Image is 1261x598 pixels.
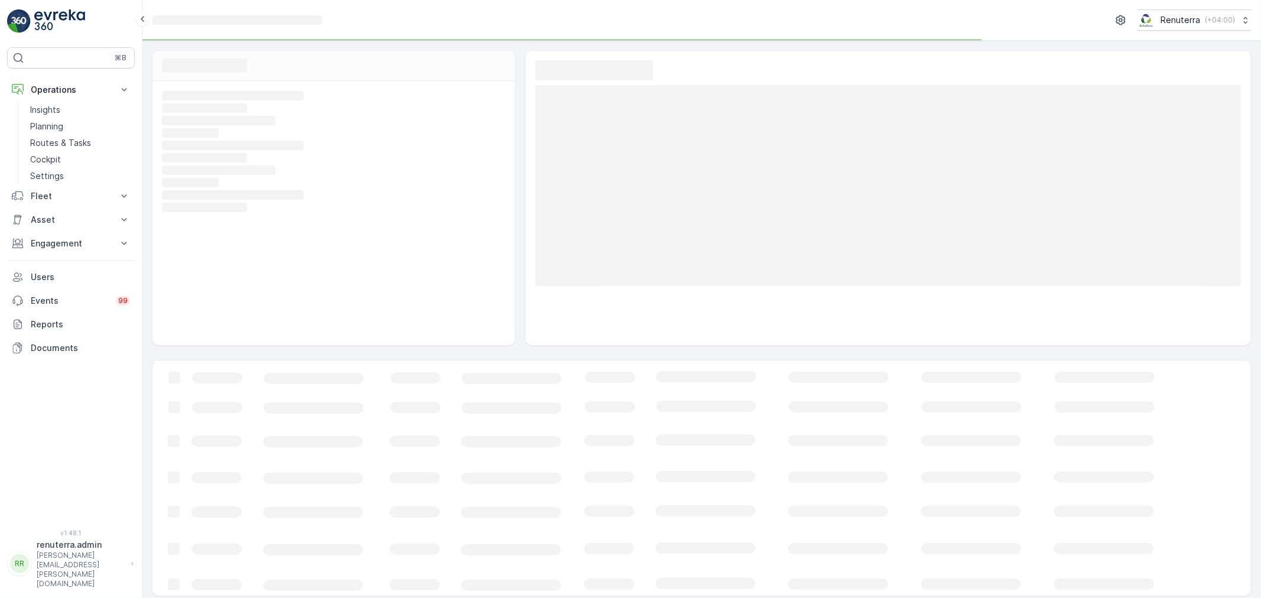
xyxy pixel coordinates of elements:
a: Events99 [7,289,135,313]
a: Cockpit [25,151,135,168]
a: Settings [25,168,135,184]
p: Routes & Tasks [30,137,91,149]
p: Reports [31,318,130,330]
p: ⌘B [115,53,127,63]
a: Users [7,265,135,289]
p: Operations [31,84,111,96]
button: Renuterra(+04:00) [1137,9,1252,31]
a: Routes & Tasks [25,135,135,151]
p: Fleet [31,190,111,202]
p: Planning [30,121,63,132]
p: renuterra.admin [37,539,125,551]
p: Settings [30,170,64,182]
a: Planning [25,118,135,135]
p: 99 [118,296,128,305]
p: [PERSON_NAME][EMAIL_ADDRESS][PERSON_NAME][DOMAIN_NAME] [37,551,125,589]
p: Renuterra [1160,14,1200,26]
p: Cockpit [30,154,61,165]
p: Insights [30,104,60,116]
button: Engagement [7,232,135,255]
button: RRrenuterra.admin[PERSON_NAME][EMAIL_ADDRESS][PERSON_NAME][DOMAIN_NAME] [7,539,135,589]
span: v 1.48.1 [7,529,135,537]
p: Documents [31,342,130,354]
a: Insights [25,102,135,118]
button: Fleet [7,184,135,208]
p: Asset [31,214,111,226]
button: Operations [7,78,135,102]
a: Reports [7,313,135,336]
p: Users [31,271,130,283]
div: RR [10,554,29,573]
img: logo [7,9,31,33]
p: Engagement [31,238,111,249]
p: Events [31,295,109,307]
p: ( +04:00 ) [1205,15,1235,25]
img: logo_light-DOdMpM7g.png [34,9,85,33]
img: Screenshot_2024-07-26_at_13.33.01.png [1137,14,1156,27]
button: Asset [7,208,135,232]
a: Documents [7,336,135,360]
